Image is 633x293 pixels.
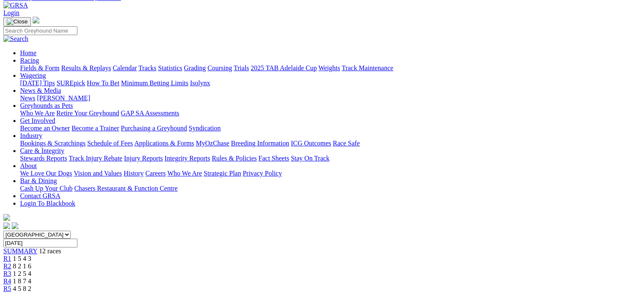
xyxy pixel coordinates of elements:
[20,185,630,192] div: Bar & Dining
[145,170,166,177] a: Careers
[20,94,35,102] a: News
[20,110,630,117] div: Greyhounds as Pets
[20,64,59,71] a: Fields & Form
[134,140,194,147] a: Applications & Forms
[20,192,60,199] a: Contact GRSA
[74,170,122,177] a: Vision and Values
[3,2,28,9] img: GRSA
[61,64,111,71] a: Results & Replays
[20,162,37,169] a: About
[13,270,31,277] span: 1 2 5 4
[13,255,31,262] span: 1 5 4 3
[39,247,61,255] span: 12 races
[37,94,90,102] a: [PERSON_NAME]
[291,155,329,162] a: Stay On Track
[20,64,630,72] div: Racing
[7,18,28,25] img: Close
[3,9,19,16] a: Login
[3,270,11,277] a: R3
[13,278,31,285] span: 1 8 7 4
[20,72,46,79] a: Wagering
[87,79,120,87] a: How To Bet
[333,140,359,147] a: Race Safe
[56,79,85,87] a: SUREpick
[20,132,42,139] a: Industry
[231,140,289,147] a: Breeding Information
[20,79,630,87] div: Wagering
[20,155,67,162] a: Stewards Reports
[56,110,119,117] a: Retire Your Greyhound
[20,155,630,162] div: Care & Integrity
[259,155,289,162] a: Fact Sheets
[20,125,70,132] a: Become an Owner
[20,147,64,154] a: Care & Integrity
[3,214,10,221] img: logo-grsa-white.png
[164,155,210,162] a: Integrity Reports
[233,64,249,71] a: Trials
[72,125,119,132] a: Become a Trainer
[20,57,39,64] a: Racing
[124,155,163,162] a: Injury Reports
[20,140,630,147] div: Industry
[3,239,77,247] input: Select date
[204,170,241,177] a: Strategic Plan
[20,94,630,102] div: News & Media
[87,140,133,147] a: Schedule of Fees
[3,285,11,292] a: R5
[167,170,202,177] a: Who We Are
[3,278,11,285] a: R4
[20,125,630,132] div: Get Involved
[196,140,229,147] a: MyOzChase
[20,170,630,177] div: About
[3,247,37,255] a: SUMMARY
[189,125,220,132] a: Syndication
[13,262,31,270] span: 8 2 1 6
[33,17,39,23] img: logo-grsa-white.png
[184,64,206,71] a: Grading
[20,200,75,207] a: Login To Blackbook
[208,64,232,71] a: Coursing
[121,79,188,87] a: Minimum Betting Limits
[158,64,182,71] a: Statistics
[69,155,122,162] a: Track Injury Rebate
[20,117,55,124] a: Get Involved
[138,64,156,71] a: Tracks
[318,64,340,71] a: Weights
[3,255,11,262] a: R1
[212,155,257,162] a: Rules & Policies
[123,170,144,177] a: History
[113,64,137,71] a: Calendar
[3,17,31,26] button: Toggle navigation
[20,49,36,56] a: Home
[20,140,85,147] a: Bookings & Scratchings
[12,222,18,229] img: twitter.svg
[74,185,177,192] a: Chasers Restaurant & Function Centre
[20,102,73,109] a: Greyhounds as Pets
[20,79,55,87] a: [DATE] Tips
[3,35,28,43] img: Search
[20,87,61,94] a: News & Media
[3,26,77,35] input: Search
[3,222,10,229] img: facebook.svg
[291,140,331,147] a: ICG Outcomes
[251,64,317,71] a: 2025 TAB Adelaide Cup
[121,125,187,132] a: Purchasing a Greyhound
[342,64,393,71] a: Track Maintenance
[190,79,210,87] a: Isolynx
[121,110,179,117] a: GAP SA Assessments
[20,170,72,177] a: We Love Our Dogs
[20,185,72,192] a: Cash Up Your Club
[243,170,282,177] a: Privacy Policy
[20,177,57,184] a: Bar & Dining
[3,262,11,270] a: R2
[13,285,31,292] span: 4 5 8 2
[20,110,55,117] a: Who We Are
